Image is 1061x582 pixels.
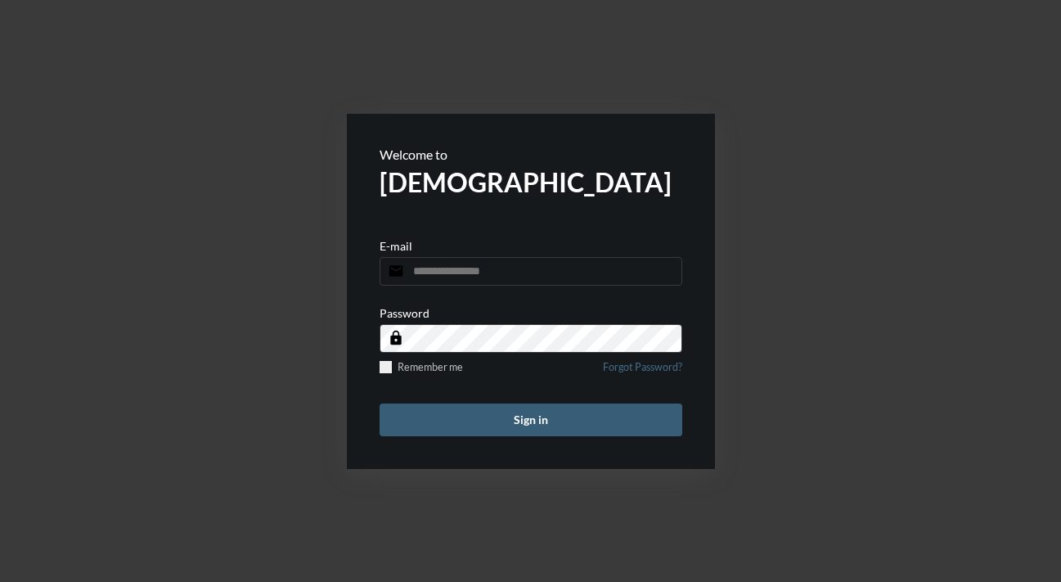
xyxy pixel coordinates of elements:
label: Remember me [380,361,463,373]
button: Sign in [380,404,682,436]
a: Forgot Password? [603,361,682,383]
p: E-mail [380,239,412,253]
p: Welcome to [380,147,682,162]
p: Password [380,306,429,320]
h2: [DEMOGRAPHIC_DATA] [380,166,682,198]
